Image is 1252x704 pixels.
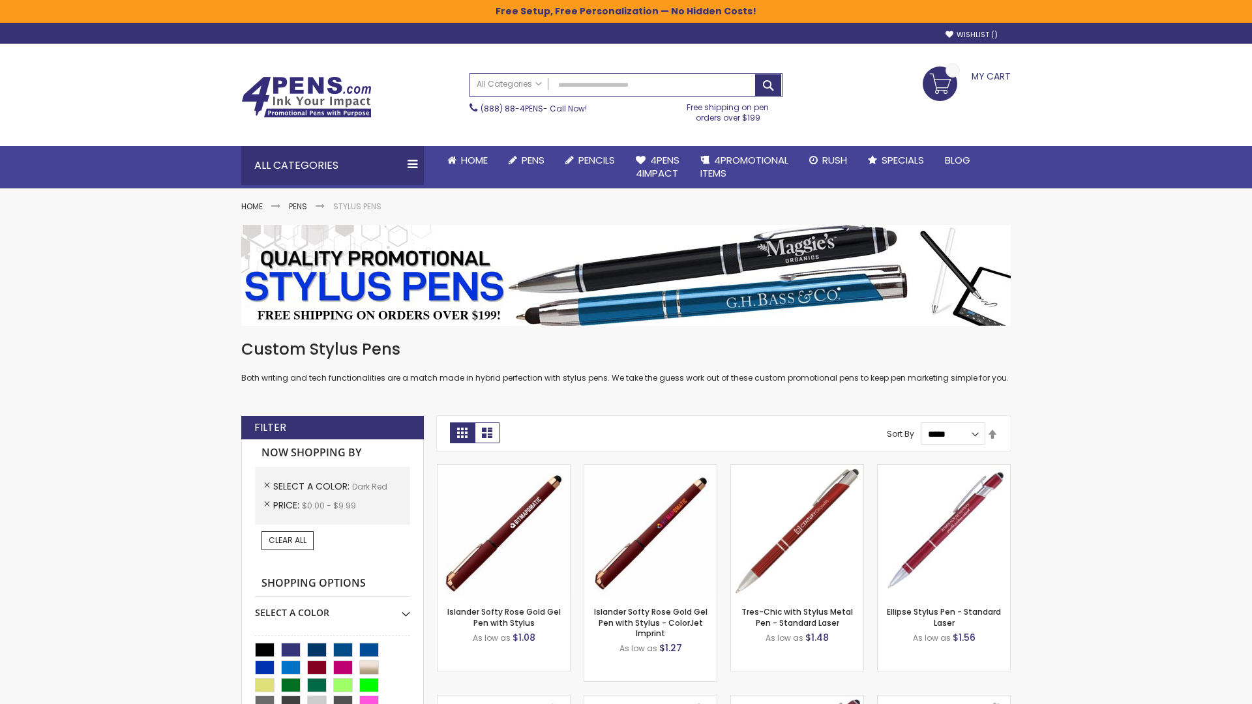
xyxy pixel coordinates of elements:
[578,153,615,167] span: Pencils
[731,465,863,597] img: Tres-Chic with Stylus Metal Pen - Standard Laser-Dark Red
[473,632,511,643] span: As low as
[470,74,548,95] a: All Categories
[352,481,387,492] span: Dark Red
[255,439,410,467] strong: Now Shopping by
[450,422,475,443] strong: Grid
[437,146,498,175] a: Home
[805,631,829,644] span: $1.48
[857,146,934,175] a: Specials
[799,146,857,175] a: Rush
[513,631,535,644] span: $1.08
[477,79,542,89] span: All Categories
[636,153,679,180] span: 4Pens 4impact
[481,103,587,114] span: - Call Now!
[882,153,924,167] span: Specials
[522,153,544,167] span: Pens
[731,464,863,475] a: Tres-Chic with Stylus Metal Pen - Standard Laser-Dark Red
[555,146,625,175] a: Pencils
[878,465,1010,597] img: Ellipse Stylus Pen - Standard Laser-Dark Red
[953,631,976,644] span: $1.56
[254,420,286,435] strong: Filter
[625,146,690,188] a: 4Pens4impact
[674,97,783,123] div: Free shipping on pen orders over $199
[498,146,555,175] a: Pens
[438,465,570,597] img: Islander Softy Rose Gold Gel Pen with Stylus-Dark Red
[241,339,1011,360] h1: Custom Stylus Pens
[241,146,424,185] div: All Categories
[945,153,970,167] span: Blog
[461,153,488,167] span: Home
[766,632,803,643] span: As low as
[447,606,561,628] a: Islander Softy Rose Gold Gel Pen with Stylus
[584,465,717,597] img: Islander Softy Rose Gold Gel Pen with Stylus - ColorJet Imprint-Dark Red
[584,464,717,475] a: Islander Softy Rose Gold Gel Pen with Stylus - ColorJet Imprint-Dark Red
[241,76,372,118] img: 4Pens Custom Pens and Promotional Products
[619,643,657,654] span: As low as
[255,570,410,598] strong: Shopping Options
[269,535,306,546] span: Clear All
[887,428,914,439] label: Sort By
[302,500,356,511] span: $0.00 - $9.99
[594,606,708,638] a: Islander Softy Rose Gold Gel Pen with Stylus - ColorJet Imprint
[241,225,1011,326] img: Stylus Pens
[241,201,263,212] a: Home
[659,641,682,654] span: $1.27
[913,632,951,643] span: As low as
[289,201,307,212] a: Pens
[481,103,543,114] a: (888) 88-4PENS
[438,464,570,475] a: Islander Softy Rose Gold Gel Pen with Stylus-Dark Red
[878,464,1010,475] a: Ellipse Stylus Pen - Standard Laser-Dark Red
[273,480,352,493] span: Select A Color
[887,606,1001,628] a: Ellipse Stylus Pen - Standard Laser
[741,606,853,628] a: Tres-Chic with Stylus Metal Pen - Standard Laser
[700,153,788,180] span: 4PROMOTIONAL ITEMS
[241,339,1011,384] div: Both writing and tech functionalities are a match made in hybrid perfection with stylus pens. We ...
[690,146,799,188] a: 4PROMOTIONALITEMS
[934,146,981,175] a: Blog
[333,201,381,212] strong: Stylus Pens
[261,531,314,550] a: Clear All
[273,499,302,512] span: Price
[946,30,998,40] a: Wishlist
[822,153,847,167] span: Rush
[255,597,410,619] div: Select A Color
